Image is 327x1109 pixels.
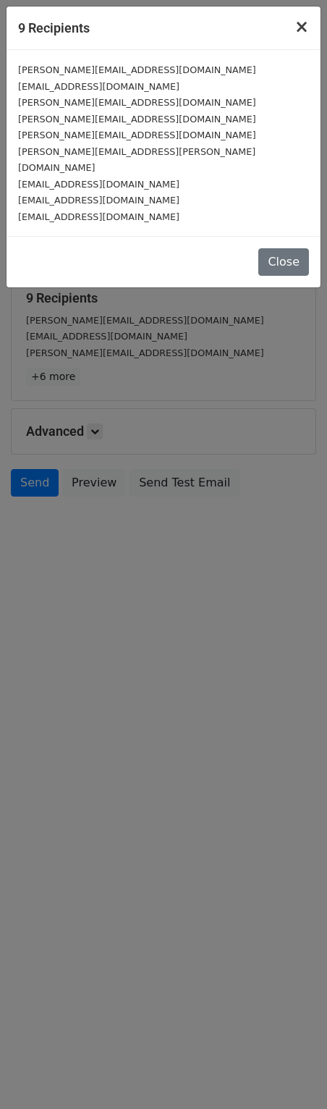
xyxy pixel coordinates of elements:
[18,81,179,92] small: [EMAIL_ADDRESS][DOMAIN_NAME]
[18,179,179,190] small: [EMAIL_ADDRESS][DOMAIN_NAME]
[18,18,90,38] h5: 9 Recipients
[294,17,309,37] span: ×
[283,7,320,47] button: Close
[18,130,256,140] small: [PERSON_NAME][EMAIL_ADDRESS][DOMAIN_NAME]
[18,146,255,174] small: [PERSON_NAME][EMAIL_ADDRESS][PERSON_NAME][DOMAIN_NAME]
[255,1040,327,1109] iframe: Chat Widget
[18,195,179,206] small: [EMAIL_ADDRESS][DOMAIN_NAME]
[18,114,256,125] small: [PERSON_NAME][EMAIL_ADDRESS][DOMAIN_NAME]
[18,97,256,108] small: [PERSON_NAME][EMAIL_ADDRESS][DOMAIN_NAME]
[18,211,179,222] small: [EMAIL_ADDRESS][DOMAIN_NAME]
[258,248,309,276] button: Close
[18,64,256,75] small: [PERSON_NAME][EMAIL_ADDRESS][DOMAIN_NAME]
